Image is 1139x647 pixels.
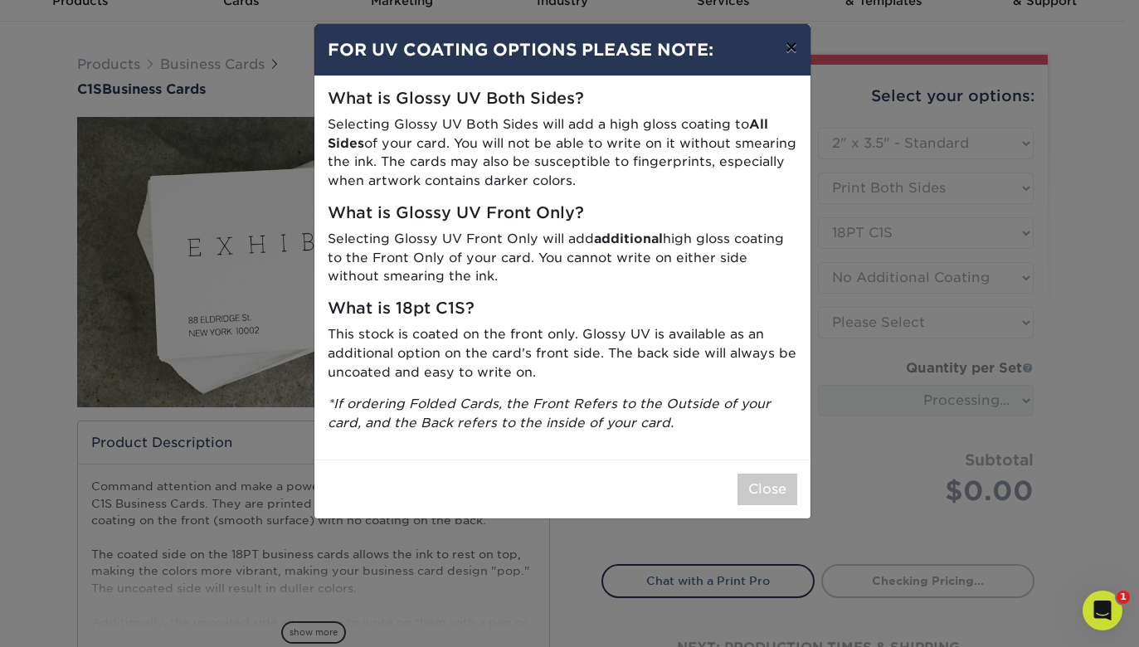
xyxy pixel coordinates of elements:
[328,396,771,431] i: *If ordering Folded Cards, the Front Refers to the Outside of your card, and the Back refers to t...
[772,24,810,71] button: ×
[328,325,797,382] p: This stock is coated on the front only. Glossy UV is available as an additional option on the car...
[328,37,797,62] h4: FOR UV COATING OPTIONS PLEASE NOTE:
[1117,591,1130,604] span: 1
[328,299,797,319] h5: What is 18pt C1S?
[328,116,768,151] strong: All Sides
[1083,591,1122,630] iframe: Intercom live chat
[328,204,797,223] h5: What is Glossy UV Front Only?
[328,230,797,286] p: Selecting Glossy UV Front Only will add high gloss coating to the Front Only of your card. You ca...
[737,474,797,505] button: Close
[328,90,797,109] h5: What is Glossy UV Both Sides?
[328,115,797,191] p: Selecting Glossy UV Both Sides will add a high gloss coating to of your card. You will not be abl...
[594,231,663,246] strong: additional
